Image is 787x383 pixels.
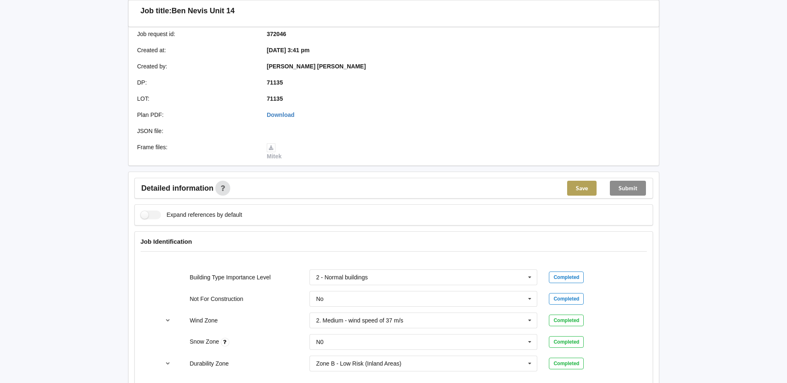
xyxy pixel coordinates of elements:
[172,6,235,16] h3: Ben Nevis Unit 14
[549,336,584,348] div: Completed
[160,356,176,371] button: reference-toggle
[132,95,261,103] div: LOT :
[267,112,295,118] a: Download
[549,358,584,369] div: Completed
[316,274,368,280] div: 2 - Normal buildings
[132,127,261,135] div: JSON file :
[132,78,261,87] div: DP :
[190,296,243,302] label: Not For Construction
[567,181,597,196] button: Save
[316,318,403,323] div: 2. Medium - wind speed of 37 m/s
[549,271,584,283] div: Completed
[141,184,214,192] span: Detailed information
[190,338,221,345] label: Snow Zone
[190,274,270,281] label: Building Type Importance Level
[549,315,584,326] div: Completed
[132,46,261,54] div: Created at :
[141,6,172,16] h3: Job title:
[132,143,261,160] div: Frame files :
[132,62,261,70] div: Created by :
[141,238,647,245] h4: Job Identification
[141,211,242,219] label: Expand references by default
[132,30,261,38] div: Job request id :
[267,47,309,53] b: [DATE] 3:41 pm
[316,339,324,345] div: N0
[267,63,366,70] b: [PERSON_NAME] [PERSON_NAME]
[267,95,283,102] b: 71135
[267,79,283,86] b: 71135
[190,360,229,367] label: Durability Zone
[132,111,261,119] div: Plan PDF :
[316,361,401,366] div: Zone B - Low Risk (Inland Areas)
[190,317,218,324] label: Wind Zone
[549,293,584,305] div: Completed
[267,144,282,160] a: Mitek
[160,313,176,328] button: reference-toggle
[267,31,286,37] b: 372046
[316,296,324,302] div: No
